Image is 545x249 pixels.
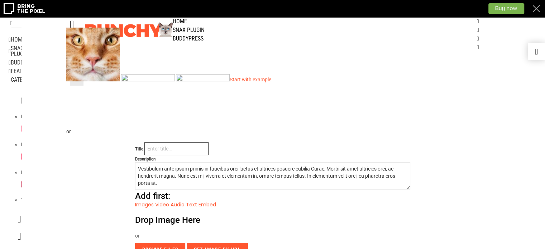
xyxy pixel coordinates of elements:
[155,201,169,208] a: Video
[144,142,209,155] input: Enter title…
[135,232,410,239] p: or
[186,201,197,208] a: Text
[230,77,271,82] a: Start with example
[199,201,216,208] a: Embed
[66,128,479,135] p: or
[135,215,410,225] p: Drop Image Here
[528,43,545,60] a: Demo switcher
[171,201,185,208] a: Audio
[10,17,11,30] button: Search
[135,191,170,201] span: Add first:
[135,162,410,190] textarea: Vestibulum ante ipsum primis in faucibus orci luctus et ultrices posuere cubilia Curae; Morbi sit...
[135,201,154,208] a: Images
[135,156,156,162] label: Description
[135,146,143,152] label: Title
